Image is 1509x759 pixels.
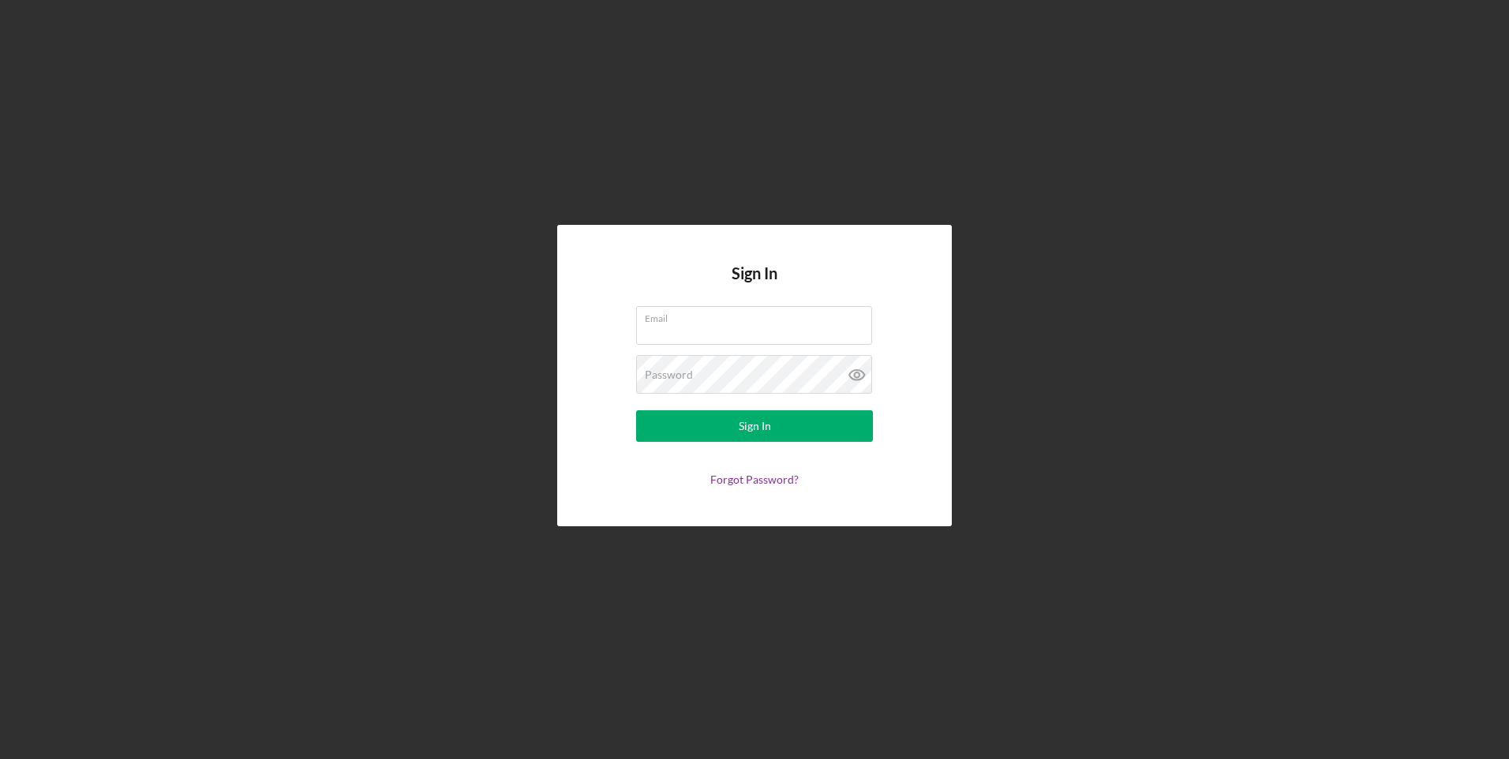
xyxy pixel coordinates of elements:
h4: Sign In [732,264,777,306]
button: Sign In [636,410,873,442]
label: Password [645,368,693,381]
label: Email [645,307,872,324]
a: Forgot Password? [710,473,799,486]
div: Sign In [739,410,771,442]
